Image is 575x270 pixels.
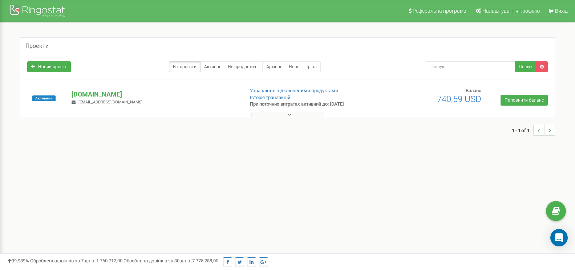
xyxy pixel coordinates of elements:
[512,125,533,136] span: 1 - 1 of 1
[512,118,555,143] nav: ...
[555,8,568,14] span: Вихід
[200,61,224,72] a: Активні
[25,43,49,49] h5: Проєкти
[250,101,372,108] p: При поточних витратах активний до: [DATE]
[192,258,218,263] u: 7 775 288,00
[466,88,481,93] span: Баланс
[96,258,122,263] u: 1 760 712,00
[413,8,466,14] span: Реферальна програма
[7,258,29,263] span: 99,989%
[224,61,263,72] a: Не продовжені
[501,95,548,106] a: Поповнити баланс
[250,95,291,100] a: Історія транзакцій
[30,258,122,263] span: Оброблено дзвінків за 7 днів :
[78,100,142,105] span: [EMAIL_ADDRESS][DOMAIN_NAME]
[482,8,540,14] span: Налаштування профілю
[550,229,568,246] div: Open Intercom Messenger
[169,61,201,72] a: Всі проєкти
[302,61,321,72] a: Тріал
[285,61,302,72] a: Нові
[27,61,71,72] a: Новий проєкт
[72,90,238,99] p: [DOMAIN_NAME]
[250,88,338,93] a: Управління підключеними продуктами
[123,258,218,263] span: Оброблено дзвінків за 30 днів :
[32,95,56,101] span: Активний
[437,94,481,104] span: 740,59 USD
[515,61,536,72] button: Пошук
[262,61,285,72] a: Архівні
[426,61,515,72] input: Пошук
